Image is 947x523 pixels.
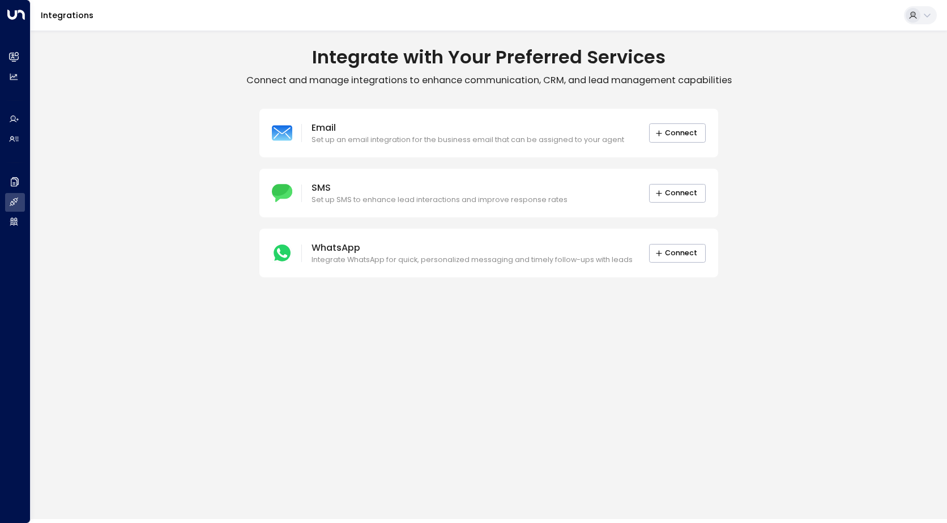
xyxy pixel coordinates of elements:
p: Integrate WhatsApp for quick, personalized messaging and timely follow-ups with leads [312,255,633,265]
h1: Integrate with Your Preferred Services [31,46,947,68]
p: WhatsApp [312,241,633,255]
button: Connect [649,123,706,143]
p: Email [312,121,624,135]
p: Connect and manage integrations to enhance communication, CRM, and lead management capabilities [31,74,947,87]
p: Set up an email integration for the business email that can be assigned to your agent [312,135,624,145]
button: Connect [649,244,706,263]
p: Set up SMS to enhance lead interactions and improve response rates [312,195,568,205]
a: Integrations [41,10,93,21]
button: Connect [649,184,706,203]
p: SMS [312,181,568,195]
